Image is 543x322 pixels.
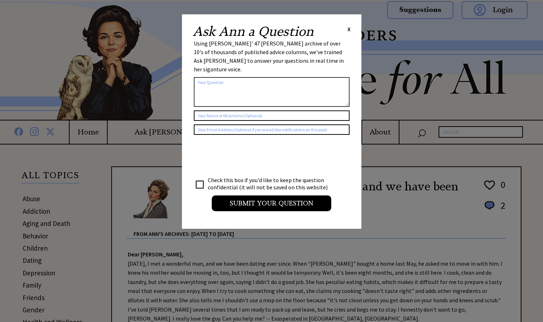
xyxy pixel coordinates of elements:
input: Submit your Question [212,195,331,211]
iframe: reCAPTCHA [194,142,303,170]
td: Check this box if you'd like to keep the question confidential (it will not be saved on this webs... [207,176,334,191]
div: Using [PERSON_NAME]' 47 [PERSON_NAME] archive of over 10's of thousands of published advice colum... [194,39,350,74]
span: X [347,25,351,33]
input: Your Email Address (Optional if you would like notifications on this post) [194,124,350,135]
input: Your Name or Nickname (Optional) [194,110,350,121]
h2: Ask Ann a Question [193,25,314,38]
